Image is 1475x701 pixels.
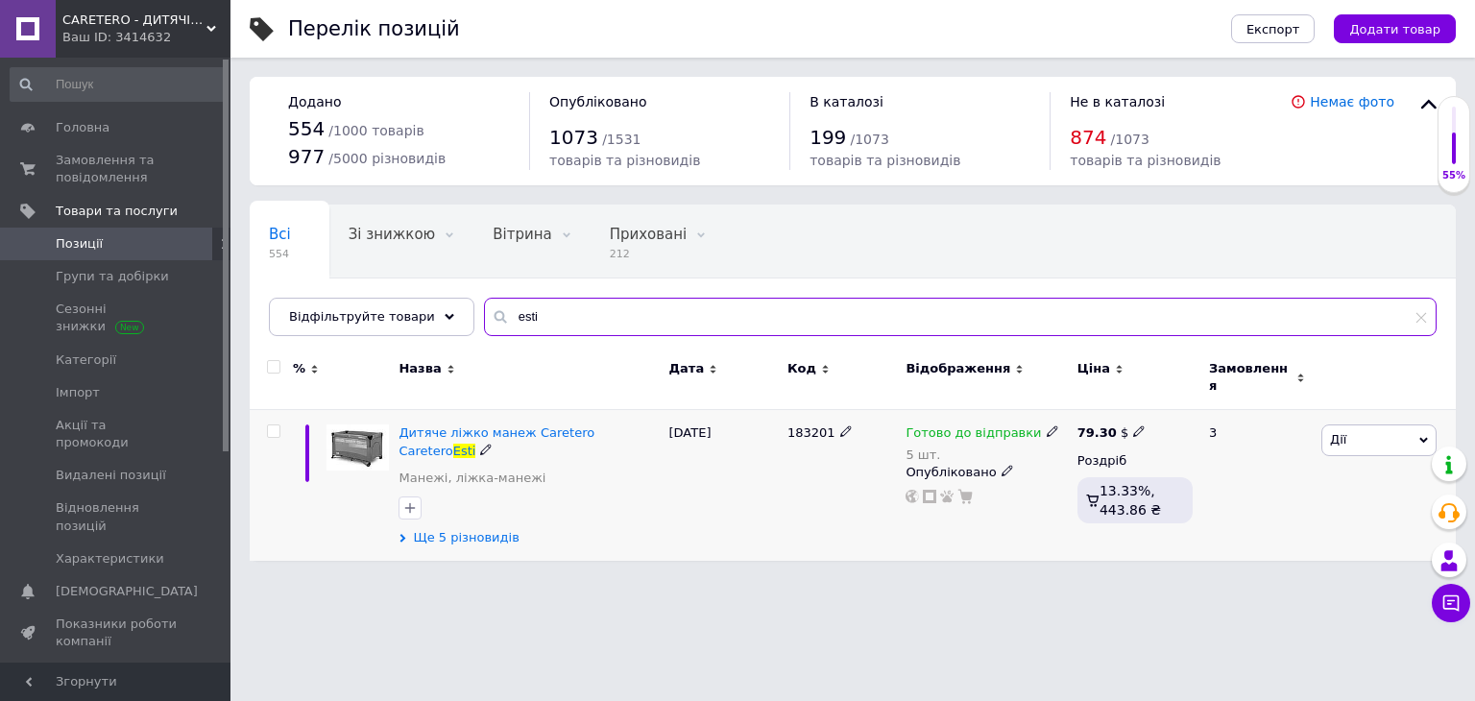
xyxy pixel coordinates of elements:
span: Відображення [906,360,1010,377]
div: Роздріб [1077,452,1193,470]
span: [DEMOGRAPHIC_DATA] [56,583,198,600]
button: Чат з покупцем [1432,584,1470,622]
div: 5 шт. [906,447,1058,462]
span: Імпорт [56,384,100,401]
div: 3 [1197,410,1317,561]
input: Пошук [10,67,227,102]
input: Пошук по назві позиції, артикулу і пошуковим запитам [484,298,1437,336]
span: Дитяче ліжко манеж Caretero Caretero [399,425,594,457]
span: / 1073 [850,132,888,147]
span: Видалені позиції [56,467,166,484]
span: Характеристики [56,550,164,568]
div: Опубліковано [906,464,1067,481]
div: 55% [1439,169,1469,182]
span: товарів та різновидів [1070,153,1221,168]
span: Дії [1330,432,1346,447]
a: Дитяче ліжко манеж Caretero CareteroEsti [399,425,594,457]
span: % [293,360,305,377]
span: Дата [669,360,705,377]
button: Експорт [1231,14,1316,43]
span: Відфільтруйте товари [289,309,435,324]
b: 79.30 [1077,425,1117,440]
span: Ціна [1077,360,1110,377]
span: Опубліковано [549,94,647,109]
span: Зі знижкою [349,226,435,243]
span: Додано [288,94,341,109]
div: Перелік позицій [288,19,460,39]
span: товарів та різновидів [549,153,700,168]
span: Позиції [56,235,103,253]
span: CARETERO - ДИТЯЧІ ТОВАРИ ОПТОМ ТА В РОЗДРІБ [62,12,206,29]
span: 977 [288,145,325,168]
span: Групи та добірки [56,268,169,285]
span: Готово до відправки [906,425,1041,446]
span: Назва [399,360,441,377]
span: 874 [1070,126,1106,149]
span: Акції та промокоди [56,417,178,451]
span: 13.33%, 443.86 ₴ [1100,483,1161,518]
span: Відновлення позицій [56,499,178,534]
span: товарів та різновидів [810,153,960,168]
span: 183201 [787,425,835,440]
span: Код [787,360,816,377]
span: Показники роботи компанії [56,616,178,650]
span: Всі [269,226,291,243]
div: Ваш ID: 3414632 [62,29,230,46]
img: Детская кровать манеж Caretero Esti [326,424,389,471]
span: Сезонні знижки [56,301,178,335]
span: В каталозі [810,94,883,109]
span: Приховані [610,226,688,243]
span: Товари та послуги [56,203,178,220]
span: / 1531 [602,132,641,147]
a: Немає фото [1310,94,1394,109]
span: Експорт [1246,22,1300,36]
span: / 1000 товарів [328,123,423,138]
span: 554 [288,117,325,140]
div: $ [1077,424,1147,442]
span: Замовлення [1209,360,1292,395]
span: 1073 [549,126,598,149]
span: / 5000 різновидів [328,151,446,166]
span: Замовлення та повідомлення [56,152,178,186]
a: Манежі, ліжка-манежі [399,470,545,487]
span: Опубліковані [269,299,369,316]
span: Не в каталозі [1070,94,1165,109]
span: Головна [56,119,109,136]
span: Категорії [56,351,116,369]
span: / 1073 [1111,132,1149,147]
span: Вітрина [493,226,551,243]
span: 554 [269,247,291,261]
span: 199 [810,126,846,149]
button: Додати товар [1334,14,1456,43]
span: Додати товар [1349,22,1440,36]
span: 212 [610,247,688,261]
span: Ще 5 різновидів [413,529,519,546]
span: Esti [453,444,476,458]
div: [DATE] [665,410,783,561]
